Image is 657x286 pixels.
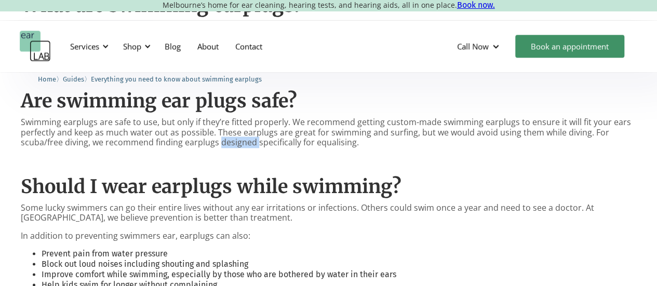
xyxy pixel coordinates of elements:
[70,41,99,51] div: Services
[21,203,636,223] p: Some lucky swimmers can go their entire lives without any ear irritations or infections. Others c...
[42,249,636,259] li: Prevent pain from water pressure
[63,74,91,85] li: 〉
[21,155,636,165] p: ‍
[515,35,624,58] a: Book an appointment
[42,269,636,280] li: Improve comfort while swimming, especially by those who are bothered by water in their ears
[63,74,84,84] a: Guides
[38,74,56,84] a: Home
[457,41,489,51] div: Call Now
[156,31,189,61] a: Blog
[449,31,510,62] div: Call Now
[38,74,63,85] li: 〉
[117,31,154,62] div: Shop
[63,75,84,83] span: Guides
[21,175,636,198] h2: Should I wear earplugs while swimming?
[123,41,141,51] div: Shop
[21,231,636,241] p: In addition to preventing swimmers ear, earplugs can also:
[91,74,262,84] a: Everything you need to know about swimming earplugs
[42,259,636,269] li: Block out loud noises including shouting and splashing
[20,31,51,62] a: home
[227,31,271,61] a: Contact
[38,75,56,83] span: Home
[91,75,262,83] span: Everything you need to know about swimming earplugs
[64,31,112,62] div: Services
[189,31,227,61] a: About
[21,90,636,112] h2: Are swimming ear plugs safe?
[21,117,636,147] p: Swimming earplugs are safe to use, but only if they’re fitted properly. We recommend getting cust...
